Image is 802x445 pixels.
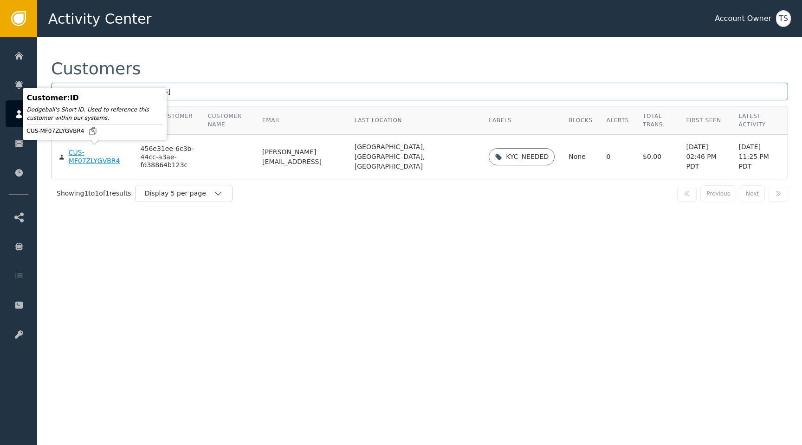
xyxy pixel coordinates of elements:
[776,10,791,27] button: TS
[348,135,482,179] td: [GEOGRAPHIC_DATA], [GEOGRAPHIC_DATA], [GEOGRAPHIC_DATA]
[643,112,672,129] div: Total Trans.
[27,105,162,122] div: Dodgeball's Short ID. Used to reference this customer within our systems.
[27,126,162,136] div: CUS-MF07ZLYGVBR4
[48,8,152,29] span: Activity Center
[489,116,555,124] div: Labels
[27,92,162,104] div: Customer : ID
[355,116,475,124] div: Last Location
[57,189,131,198] div: Showing 1 to 1 of 1 results
[739,112,781,129] div: Latest Activity
[262,116,341,124] div: Email
[135,185,233,202] button: Display 5 per page
[607,116,629,124] div: Alerts
[69,149,127,165] div: CUS-MF07ZLYGVBR4
[208,112,248,129] div: Customer Name
[569,152,592,162] div: None
[715,13,771,24] div: Account Owner
[506,152,549,162] div: KYC_NEEDED
[679,135,731,179] td: [DATE] 02:46 PM PDT
[145,189,213,198] div: Display 5 per page
[141,112,194,129] div: Your Customer ID
[569,116,592,124] div: Blocks
[141,145,194,170] div: 456e31ee-6c3b-44cc-a3ae-fd38864b123c
[600,135,636,179] td: 0
[686,116,724,124] div: First Seen
[732,135,788,179] td: [DATE] 11:25 PM PDT
[51,60,141,77] div: Customers
[51,83,788,100] input: Search by name, email, or ID
[636,135,679,179] td: $0.00
[255,135,348,179] td: [PERSON_NAME][EMAIL_ADDRESS]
